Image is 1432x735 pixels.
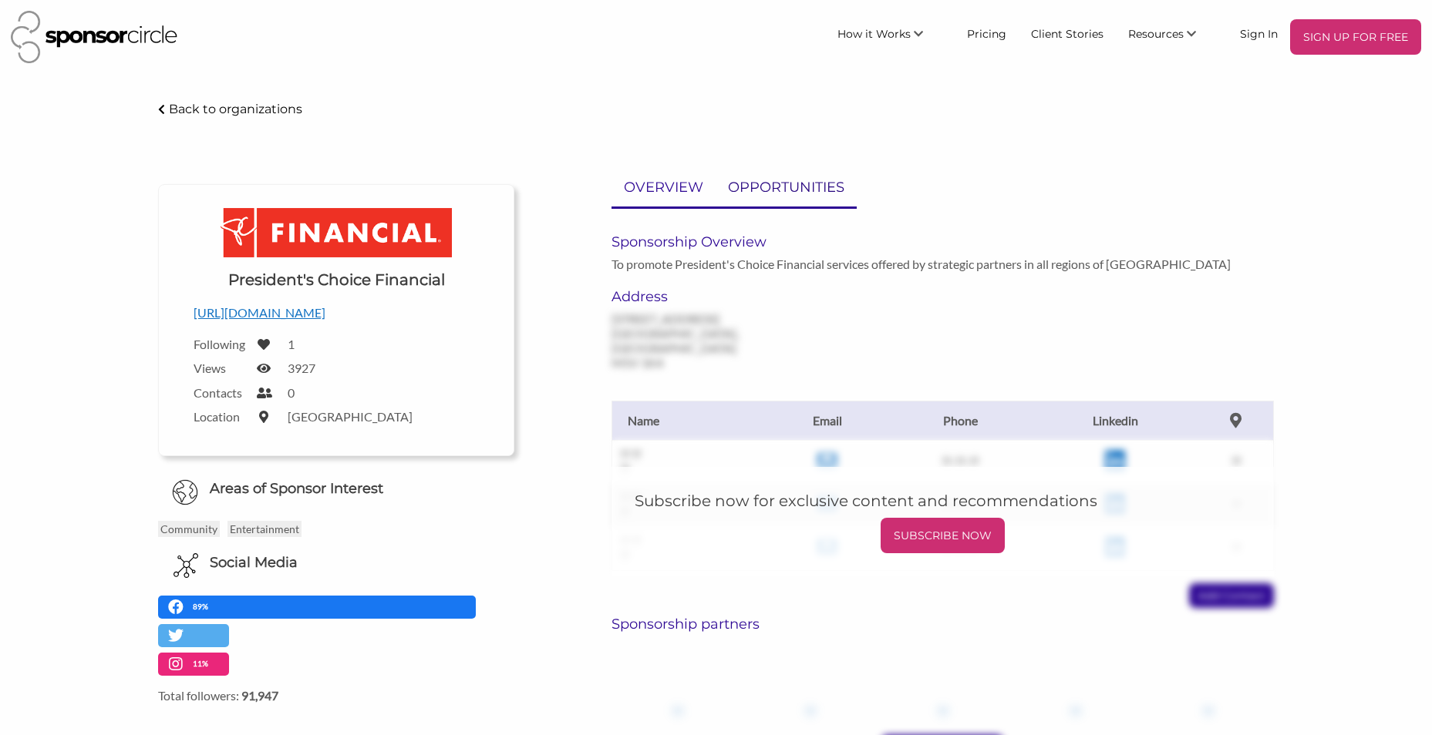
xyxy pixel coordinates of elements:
[194,361,248,375] label: Views
[174,553,198,578] img: Social Media Icon
[612,288,817,305] h6: Address
[1228,19,1290,47] a: Sign In
[837,27,911,41] span: How it Works
[766,401,888,440] th: Email
[888,401,1032,440] th: Phone
[612,401,766,440] th: Name
[1296,25,1415,49] p: SIGN UP FOR FREE
[635,490,1251,512] h5: Subscribe now for exclusive content and recommendations
[193,656,212,671] p: 11%
[955,19,1019,47] a: Pricing
[612,257,1231,271] p: To promote President's Choice Financial services offered by strategic partners in all regions of ...
[228,269,445,290] h1: President's Choice Financial
[194,303,479,323] p: [URL][DOMAIN_NAME]
[288,409,413,424] label: [GEOGRAPHIC_DATA]
[11,11,177,63] img: Sponsor Circle Logo
[288,361,315,375] label: 3927
[1128,27,1184,41] span: Resources
[194,337,248,351] label: Following
[288,385,295,400] label: 0
[887,524,999,547] p: SUBSCRIBE NOW
[1032,401,1198,440] th: Linkedin
[288,337,295,351] label: 1
[210,553,298,572] h6: Social Media
[612,616,1274,633] h6: Sponsorship partners
[612,233,1274,250] h6: Sponsorship Overview
[147,479,526,498] h6: Areas of Sponsor Interest
[241,688,278,703] strong: 91,947
[624,176,703,199] p: OVERVIEW
[172,479,198,505] img: Globe Icon
[1116,19,1228,55] li: Resources
[825,19,955,55] li: How it Works
[158,521,220,537] p: Community
[227,521,302,537] p: Entertainment
[635,518,1251,553] a: SUBSCRIBE NOW
[158,688,514,703] label: Total followers:
[169,102,302,116] p: Back to organizations
[193,599,212,614] p: 89%
[194,385,248,400] label: Contacts
[194,409,248,424] label: Location
[1019,19,1116,47] a: Client Stories
[728,176,844,199] p: OPPORTUNITIES
[221,208,452,258] img: Logo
